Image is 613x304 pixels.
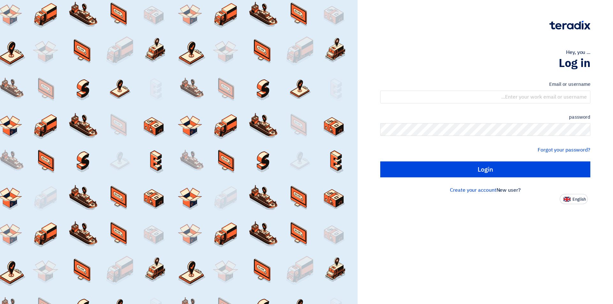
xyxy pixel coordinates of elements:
[549,21,590,30] img: Teradix logo
[564,197,571,202] img: en-US.png
[569,114,590,121] font: password
[559,55,590,72] font: Log in
[572,196,586,202] font: English
[566,48,590,56] font: Hey, you ...
[380,91,590,103] input: Enter your work email or username...
[496,186,521,194] font: New user?
[549,81,590,88] font: Email or username
[560,194,588,204] button: English
[380,161,590,177] input: Login
[450,186,496,194] a: Create your account
[538,146,590,154] a: Forgot your password?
